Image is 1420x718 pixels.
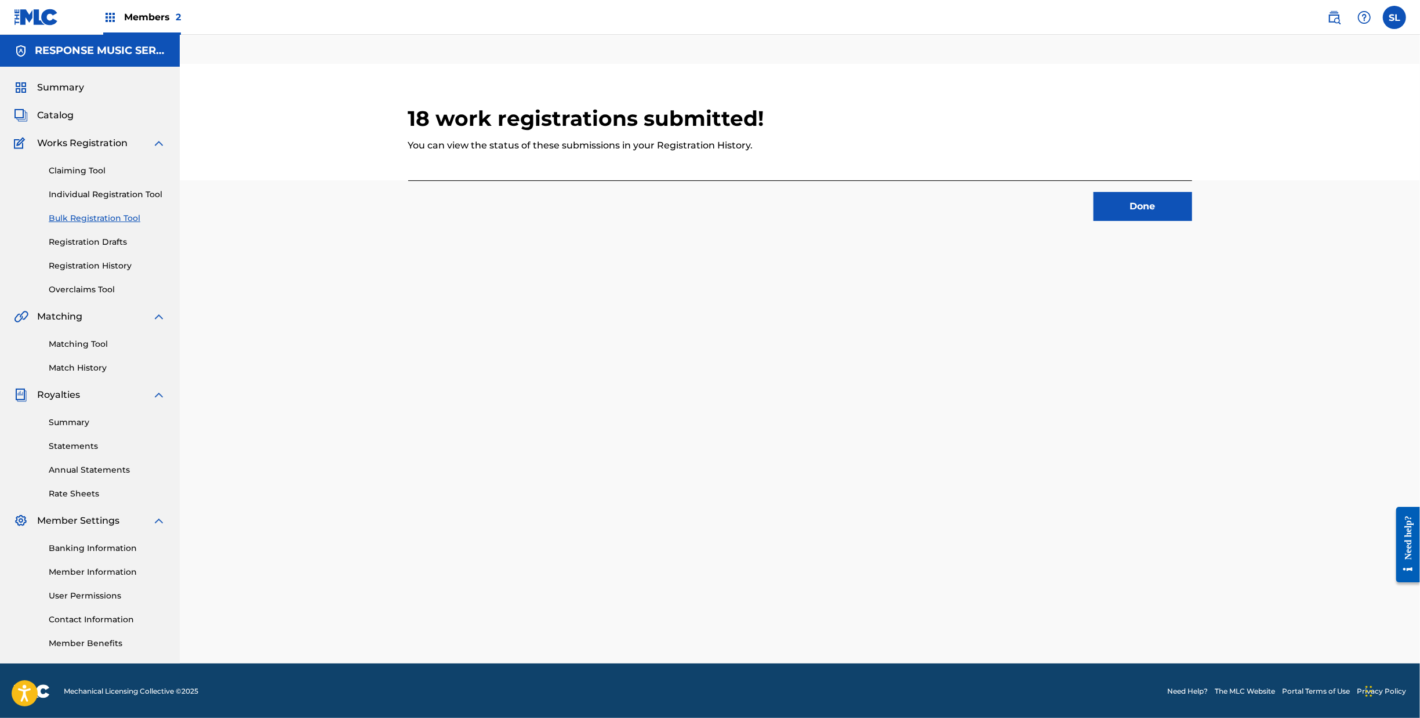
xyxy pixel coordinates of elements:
h5: RESPONSE MUSIC SERVICES [35,44,166,57]
img: Works Registration [14,136,29,150]
a: Summary [49,416,166,429]
a: Contact Information [49,614,166,626]
a: Privacy Policy [1357,686,1406,697]
a: SummarySummary [14,81,84,95]
div: Chatt-widget [1362,662,1420,718]
p: You can view the status of these submissions in your Registration History. [408,139,1192,153]
a: Registration History [49,260,166,272]
a: Public Search [1323,6,1346,29]
a: Bulk Registration Tool [49,212,166,224]
button: Done [1094,192,1192,221]
a: User Permissions [49,590,166,602]
img: MLC Logo [14,9,59,26]
a: The MLC Website [1215,686,1275,697]
img: search [1327,10,1341,24]
a: Match History [49,362,166,374]
img: Member Settings [14,514,28,528]
span: Works Registration [37,136,128,150]
span: Summary [37,81,84,95]
a: Need Help? [1167,686,1208,697]
a: Member Benefits [49,637,166,650]
img: help [1357,10,1371,24]
span: Catalog [37,108,74,122]
img: expand [152,514,166,528]
a: Matching Tool [49,338,166,350]
img: Summary [14,81,28,95]
a: Claiming Tool [49,165,166,177]
a: Statements [49,440,166,452]
a: Annual Statements [49,464,166,476]
img: expand [152,388,166,402]
img: Accounts [14,44,28,58]
img: expand [152,136,166,150]
span: Royalties [37,388,80,402]
a: Banking Information [49,542,166,554]
span: Member Settings [37,514,119,528]
a: Individual Registration Tool [49,188,166,201]
img: Matching [14,310,28,324]
span: Members [124,10,181,24]
img: Royalties [14,388,28,402]
a: CatalogCatalog [14,108,74,122]
div: Help [1353,6,1376,29]
img: logo [14,684,50,698]
img: expand [152,310,166,324]
img: Catalog [14,108,28,122]
a: Portal Terms of Use [1282,686,1350,697]
div: User Menu [1383,6,1406,29]
iframe: Resource Center [1388,497,1420,593]
a: Rate Sheets [49,488,166,500]
img: Top Rightsholders [103,10,117,24]
div: Dra [1365,674,1372,709]
a: Registration Drafts [49,236,166,248]
span: Mechanical Licensing Collective © 2025 [64,686,198,697]
iframe: Chat Widget [1362,662,1420,718]
span: Matching [37,310,82,324]
a: Overclaims Tool [49,284,166,296]
h2: 18 work registrations submitted! [408,106,1192,132]
span: 2 [176,12,181,23]
a: Member Information [49,566,166,578]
